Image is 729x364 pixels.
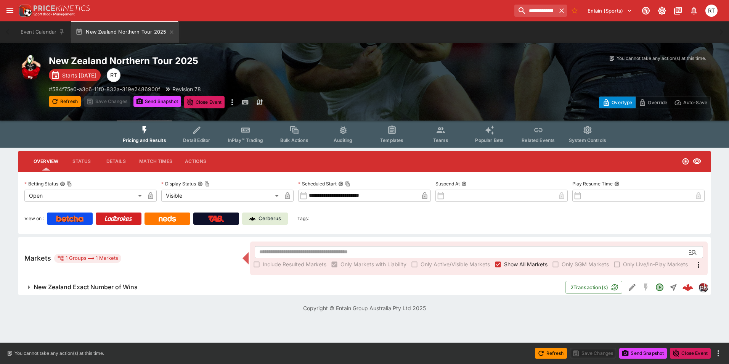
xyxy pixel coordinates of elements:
a: Cerberus [242,213,288,225]
button: Richard Tatton [703,2,720,19]
button: Scheduled StartCopy To Clipboard [338,181,344,187]
span: Related Events [522,137,555,143]
button: Auto-Save [671,97,711,108]
label: View on : [24,213,44,225]
button: Documentation [671,4,685,18]
label: Tags: [297,213,309,225]
p: Scheduled Start [298,180,337,187]
button: Connected to PK [639,4,653,18]
img: Cerberus [249,216,255,222]
span: Show All Markets [504,260,548,268]
button: Override [635,97,671,108]
img: TabNZ [208,216,224,222]
span: Only Live/In-Play Markets [623,260,688,268]
img: Sportsbook Management [34,13,75,16]
svg: More [694,260,703,269]
a: a06c3b14-e515-4c12-876a-7835d23c84e6 [680,280,695,295]
button: Overview [27,152,64,171]
button: Copy To Clipboard [204,181,210,187]
img: pricekinetics [699,283,707,292]
img: logo-cerberus--red.svg [682,282,693,293]
span: Only Active/Visible Markets [421,260,490,268]
button: Actions [178,152,213,171]
span: Templates [380,137,403,143]
button: Straight [666,280,680,294]
button: Display StatusCopy To Clipboard [198,181,203,187]
button: Copy To Clipboard [345,181,350,187]
span: Teams [433,137,448,143]
button: New Zealand Northern Tour 2025 [71,21,179,43]
span: Only SGM Markets [562,260,609,268]
button: Match Times [133,152,178,171]
button: Overtype [599,97,636,108]
div: Visible [161,190,281,202]
h2: Copy To Clipboard [49,55,380,67]
p: Overtype [612,98,632,106]
button: 2Transaction(s) [565,281,622,294]
button: Send Snapshot [619,348,667,359]
input: search [514,5,556,17]
button: New Zealand Exact Number of Wins [18,280,565,295]
p: Starts [DATE] [62,71,96,79]
p: Play Resume Time [572,180,613,187]
button: Event Calendar [16,21,69,43]
button: Send Snapshot [133,96,181,107]
p: Cerberus [259,215,281,222]
svg: Open [682,158,689,165]
span: Popular Bets [475,137,504,143]
button: Notifications [687,4,701,18]
h5: Markets [24,254,51,263]
button: more [714,349,723,358]
button: Status [64,152,99,171]
svg: Visible [692,157,702,166]
span: Detail Editor [183,137,210,143]
div: Event type filters [117,121,612,148]
p: Override [648,98,667,106]
p: Display Status [161,180,196,187]
button: more [228,96,237,108]
svg: Open [655,283,664,292]
button: Close Event [184,96,225,108]
button: Select Tenant [583,5,637,17]
div: Start From [599,97,711,108]
img: PriceKinetics Logo [17,3,32,18]
div: 1 Groups 1 Markets [57,254,118,263]
div: a06c3b14-e515-4c12-876a-7835d23c84e6 [682,282,693,293]
button: Suspend At [461,181,467,187]
img: Betcha [56,216,83,222]
p: Revision 78 [172,85,201,93]
img: rugby_union.png [18,55,43,79]
button: Edit Detail [625,280,639,294]
div: Richard Tatton [107,68,120,82]
span: InPlay™ Trading [228,137,263,143]
button: Toggle light/dark mode [655,4,669,18]
button: Details [99,152,133,171]
button: Close Event [670,348,711,359]
div: Richard Tatton [705,5,718,17]
button: Copy To Clipboard [67,181,72,187]
button: Betting StatusCopy To Clipboard [60,181,65,187]
button: No Bookmarks [568,5,581,17]
h6: New Zealand Exact Number of Wins [34,283,138,291]
p: Suspend At [435,180,460,187]
button: Open [686,245,700,259]
button: SGM Disabled [639,280,653,294]
span: Only Markets with Liability [340,260,406,268]
span: Pricing and Results [123,137,166,143]
img: Ladbrokes [104,216,132,222]
p: Auto-Save [683,98,707,106]
button: Play Resume Time [614,181,620,187]
span: Auditing [334,137,352,143]
span: System Controls [569,137,606,143]
p: You cannot take any action(s) at this time. [617,55,706,62]
span: Include Resulted Markets [263,260,326,268]
button: open drawer [3,4,17,18]
span: Bulk Actions [280,137,308,143]
img: Neds [159,216,176,222]
button: Refresh [535,348,567,359]
button: Refresh [49,96,81,107]
div: pricekinetics [698,283,708,292]
img: PriceKinetics [34,5,90,11]
p: Copy To Clipboard [49,85,160,93]
p: Betting Status [24,180,58,187]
